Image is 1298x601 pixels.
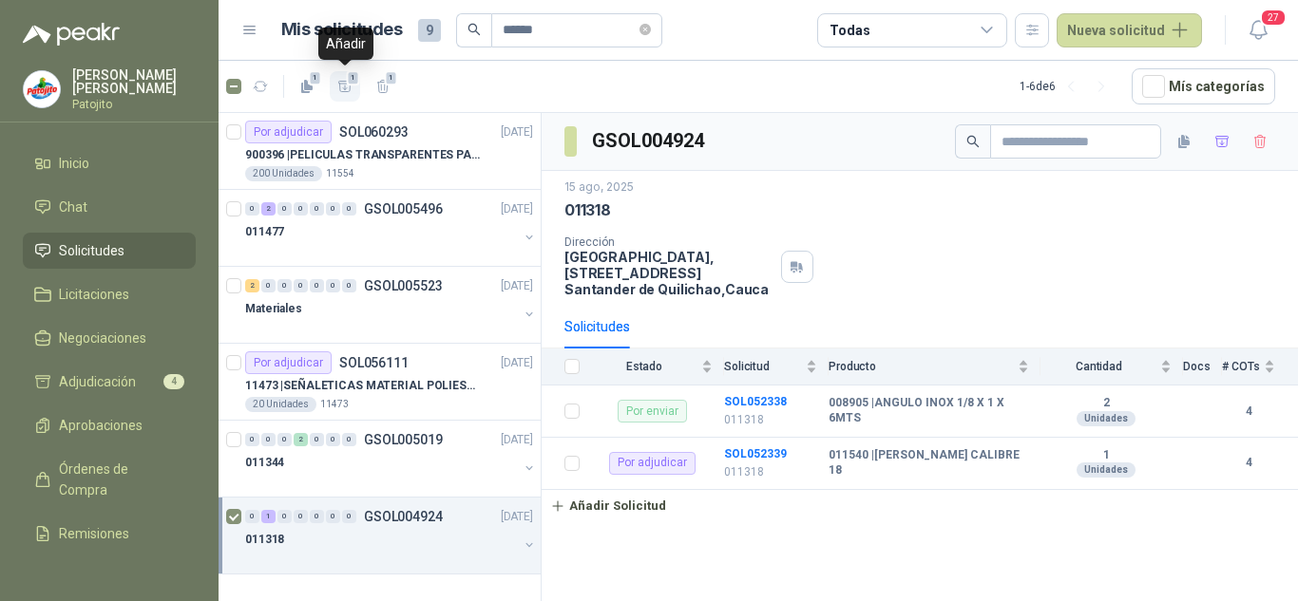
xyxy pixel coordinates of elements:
[1222,403,1275,421] b: 4
[724,395,787,408] a: SOL052338
[23,320,196,356] a: Negociaciones
[23,233,196,269] a: Solicitudes
[23,364,196,400] a: Adjudicación4
[245,121,332,143] div: Por adjudicar
[724,348,829,385] th: Solicitud
[1260,9,1287,27] span: 27
[245,397,316,412] div: 20 Unidades
[277,279,292,292] div: 0
[245,202,259,216] div: 0
[364,510,443,523] p: GSOL004924
[59,415,143,436] span: Aprobaciones
[1241,13,1275,47] button: 27
[501,123,533,141] p: [DATE]
[326,166,354,181] p: 11554
[829,360,1014,373] span: Producto
[1077,462,1136,478] div: Unidades
[724,447,787,460] a: SOL052339
[1077,411,1136,426] div: Unidades
[245,300,302,318] p: Materiales
[245,433,259,446] div: 0
[23,276,196,312] a: Licitaciones
[339,125,409,139] p: SOL060293
[564,178,634,197] p: 15 ago, 2025
[326,202,340,216] div: 0
[1020,71,1117,102] div: 1 - 6 de 6
[219,113,541,190] a: Por adjudicarSOL060293[DATE] 900396 |PELICULAS TRANSPARENTES PARA LAMINADO EN CALIENTE200 Unidade...
[245,351,332,374] div: Por adjudicar
[468,23,481,36] span: search
[245,279,259,292] div: 2
[326,510,340,523] div: 0
[1183,348,1222,385] th: Docs
[294,433,308,446] div: 2
[59,240,124,261] span: Solicitudes
[1222,454,1275,472] b: 4
[1040,348,1183,385] th: Cantidad
[320,397,349,412] p: 11473
[339,356,409,369] p: SOL056111
[59,197,87,217] span: Chat
[23,23,120,46] img: Logo peakr
[501,508,533,526] p: [DATE]
[219,344,541,421] a: Por adjudicarSOL056111[DATE] 11473 |SEÑALETICAS MATERIAL POLIESTILENO CON VINILO LAMINADO CALIBRE...
[364,279,443,292] p: GSOL005523
[724,360,802,373] span: Solicitud
[245,454,284,472] p: 011344
[59,328,146,348] span: Negociaciones
[261,279,276,292] div: 0
[292,71,322,102] button: 1
[245,428,537,489] a: 0 0 0 2 0 0 0 GSOL005019[DATE] 011344
[23,145,196,181] a: Inicio
[277,433,292,446] div: 0
[564,316,630,337] div: Solicitudes
[59,371,136,392] span: Adjudicación
[245,166,322,181] div: 200 Unidades
[23,189,196,225] a: Chat
[59,284,129,305] span: Licitaciones
[364,202,443,216] p: GSOL005496
[310,510,324,523] div: 0
[24,71,60,107] img: Company Logo
[564,200,611,220] p: 011318
[342,433,356,446] div: 0
[245,274,537,335] a: 2 0 0 0 0 0 0 GSOL005523[DATE] Materiales
[261,510,276,523] div: 1
[501,354,533,372] p: [DATE]
[1222,348,1298,385] th: # COTs
[245,505,537,566] a: 0 1 0 0 0 0 0 GSOL004924[DATE] 011318
[277,202,292,216] div: 0
[59,153,89,174] span: Inicio
[829,448,1029,478] b: 011540 | [PERSON_NAME] CALIBRE 18
[326,433,340,446] div: 0
[591,348,724,385] th: Estado
[326,279,340,292] div: 0
[830,20,869,41] div: Todas
[347,70,360,85] span: 1
[261,202,276,216] div: 2
[318,28,373,60] div: Añadir
[72,99,196,110] p: Patojito
[639,21,651,39] span: close-circle
[591,360,697,373] span: Estado
[163,374,184,389] span: 4
[542,490,675,522] button: Añadir Solicitud
[592,126,707,156] h3: GSOL004924
[23,516,196,552] a: Remisiones
[1222,360,1260,373] span: # COTs
[501,200,533,218] p: [DATE]
[310,433,324,446] div: 0
[609,452,696,475] div: Por adjudicar
[542,490,1298,522] a: Añadir Solicitud
[245,377,482,395] p: 11473 | SEÑALETICAS MATERIAL POLIESTILENO CON VINILO LAMINADO CALIBRE 60
[342,279,356,292] div: 0
[294,279,308,292] div: 0
[618,400,687,423] div: Por enviar
[59,459,178,500] span: Órdenes de Compra
[418,19,441,42] span: 9
[501,431,533,449] p: [DATE]
[245,197,537,258] a: 0 2 0 0 0 0 0 GSOL005496[DATE] 011477
[829,396,1029,425] b: 008905 | ANGULO INOX 1/8 X 1 X 6MTS
[724,411,817,429] p: 011318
